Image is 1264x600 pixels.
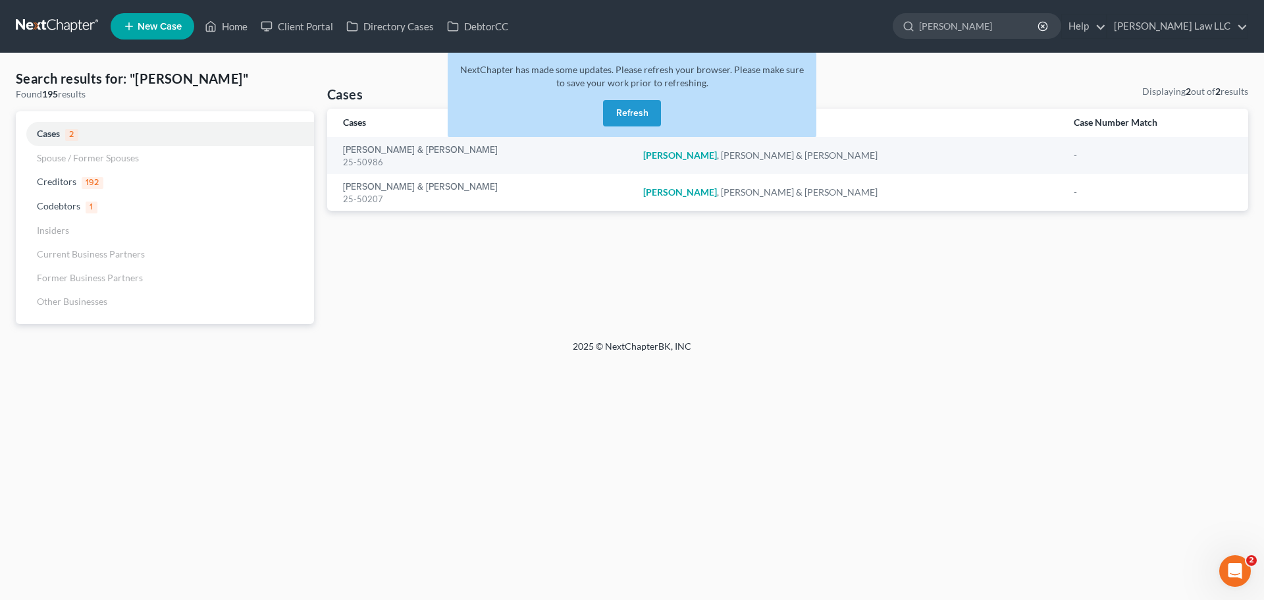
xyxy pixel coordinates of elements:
[198,14,254,38] a: Home
[343,193,622,205] div: 25-50207
[440,14,515,38] a: DebtorCC
[1246,555,1257,566] span: 2
[16,69,314,88] h4: Search results for: "[PERSON_NAME]"
[16,266,314,290] a: Former Business Partners
[82,177,103,189] span: 192
[643,150,717,161] em: [PERSON_NAME]
[16,88,314,101] div: Found results
[37,296,107,307] span: Other Businesses
[327,85,363,103] h4: Cases
[1074,149,1233,162] div: -
[343,146,498,155] a: [PERSON_NAME] & [PERSON_NAME]
[37,200,80,211] span: Codebtors
[37,225,69,236] span: Insiders
[460,64,804,88] span: NextChapter has made some updates. Please refresh your browser. Please make sure to save your wor...
[343,182,498,192] a: [PERSON_NAME] & [PERSON_NAME]
[16,219,314,242] a: Insiders
[65,129,78,141] span: 2
[37,176,76,187] span: Creditors
[603,100,661,126] button: Refresh
[1142,85,1248,98] div: Displaying out of results
[1219,555,1251,587] iframe: Intercom live chat
[42,88,58,99] strong: 195
[340,14,440,38] a: Directory Cases
[86,202,97,213] span: 1
[1107,14,1248,38] a: [PERSON_NAME] Law LLC
[16,170,314,194] a: Creditors192
[343,156,622,169] div: 25-50986
[327,109,633,137] th: Cases
[16,194,314,219] a: Codebtors1
[138,22,182,32] span: New Case
[633,109,1063,137] th: Name Match
[37,152,139,163] span: Spouse / Former Spouses
[16,290,314,314] a: Other Businesses
[16,146,314,170] a: Spouse / Former Spouses
[919,14,1040,38] input: Search by name...
[1186,86,1191,97] strong: 2
[37,128,60,139] span: Cases
[16,122,314,146] a: Cases2
[1215,86,1221,97] strong: 2
[643,186,1053,199] div: , [PERSON_NAME] & [PERSON_NAME]
[37,248,145,259] span: Current Business Partners
[16,242,314,266] a: Current Business Partners
[1063,109,1249,137] th: Case Number Match
[1074,186,1233,199] div: -
[254,14,340,38] a: Client Portal
[257,340,1007,364] div: 2025 © NextChapterBK, INC
[1062,14,1106,38] a: Help
[37,272,143,283] span: Former Business Partners
[643,186,717,198] em: [PERSON_NAME]
[643,149,1053,162] div: , [PERSON_NAME] & [PERSON_NAME]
